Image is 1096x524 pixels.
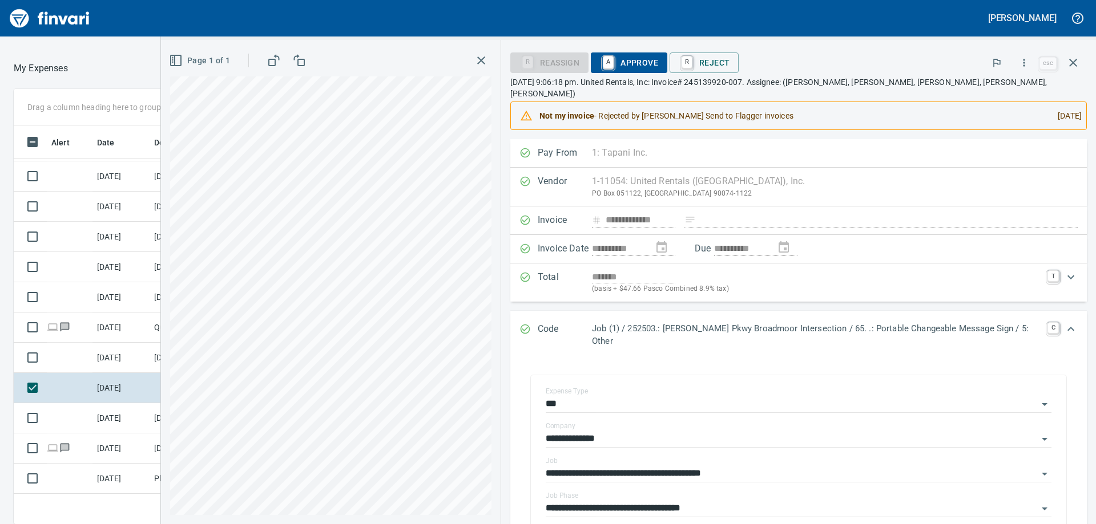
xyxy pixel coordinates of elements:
p: Job (1) / 252503.: [PERSON_NAME] Pkwy Broadmoor Intersection / 65. .: Portable Changeable Message... [592,322,1041,348]
span: Has messages [59,444,71,452]
button: [PERSON_NAME] [985,9,1059,27]
td: [DATE] Invoice 0019780-IN from Highway Specialties LLC (1-10458) [150,403,252,433]
label: Job [546,457,558,464]
button: Open [1037,396,1053,412]
td: [DATE] [92,312,150,343]
span: Close invoice [1037,49,1087,76]
span: Reject [679,53,730,72]
div: - Rejected by [PERSON_NAME] Send to Flagger invoices [539,105,1049,126]
span: Alert [51,136,84,149]
td: [DATE] [92,373,150,403]
strong: Not my invoice [539,111,594,120]
td: Quickquack Roseville [GEOGRAPHIC_DATA] [150,312,252,343]
button: RReject [670,52,739,73]
div: Expand [510,263,1087,302]
td: [DATE] Invoice 2165 from Freedom Flagging LLC (1-39149) [150,192,252,222]
td: [DATE] [92,282,150,312]
td: [DATE] [92,192,150,222]
span: Online transaction [47,444,59,452]
span: Description [154,136,197,149]
nav: breadcrumb [14,62,68,75]
td: [DATE] [92,252,150,282]
p: (basis + $47.66 Pasco Combined 8.9% tax) [592,283,1041,295]
td: Plaid Pantry #209 [GEOGRAPHIC_DATA] OR [150,464,252,494]
button: Page 1 of 1 [167,50,235,71]
p: Drag a column heading here to group the table [27,101,195,113]
td: [DATE] [92,403,150,433]
td: [DATE] [92,464,150,494]
a: A [603,56,614,68]
p: Total [538,270,592,295]
span: Date [97,136,130,149]
div: [DATE] [1049,105,1082,126]
button: AApprove [591,52,667,73]
span: Alert [51,136,70,149]
p: My Expenses [14,62,68,75]
label: Job Phase [546,492,578,499]
label: Company [546,423,575,429]
a: esc [1039,57,1057,70]
p: Code [538,322,592,348]
img: Finvari [7,5,92,32]
label: Expense Type [546,388,588,395]
button: Open [1037,501,1053,517]
span: Online transaction [47,323,59,331]
button: Flag [984,50,1009,75]
button: Open [1037,431,1053,447]
td: [DATE] Invoice 2166 from Freedom Flagging LLC (1-39149) [150,161,252,192]
h5: [PERSON_NAME] [988,12,1057,24]
td: [DATE] Invoice 39397 from National Railroad Safety Services Inc (1-38715) [150,343,252,373]
p: [DATE] 9:06:18 pm. United Rentals, Inc: Invoice# 245139920-007. Assignee: ([PERSON_NAME], [PERSON... [510,76,1087,99]
span: Date [97,136,115,149]
td: [DATE] Invoice 2162 from Freedom Flagging LLC (1-39149) [150,282,252,312]
a: R [682,56,692,68]
a: C [1047,322,1059,334]
td: [DATE] Invoice 2164 from Freedom Flagging LLC (1-39149) [150,222,252,252]
span: Description [154,136,212,149]
td: [DOMAIN_NAME] Vancouver [GEOGRAPHIC_DATA] [150,433,252,464]
div: Reassign [510,57,589,67]
a: T [1047,270,1059,282]
button: More [1012,50,1037,75]
td: [DATE] [92,161,150,192]
td: [DATE] [92,222,150,252]
td: [DATE] [92,433,150,464]
span: Approve [600,53,658,72]
div: Expand [510,311,1087,359]
span: Has messages [59,323,71,331]
td: [DATE] Invoice 2163 from Freedom Flagging LLC (1-39149) [150,252,252,282]
td: [DATE] [92,343,150,373]
span: Page 1 of 1 [171,54,230,68]
button: Open [1037,466,1053,482]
